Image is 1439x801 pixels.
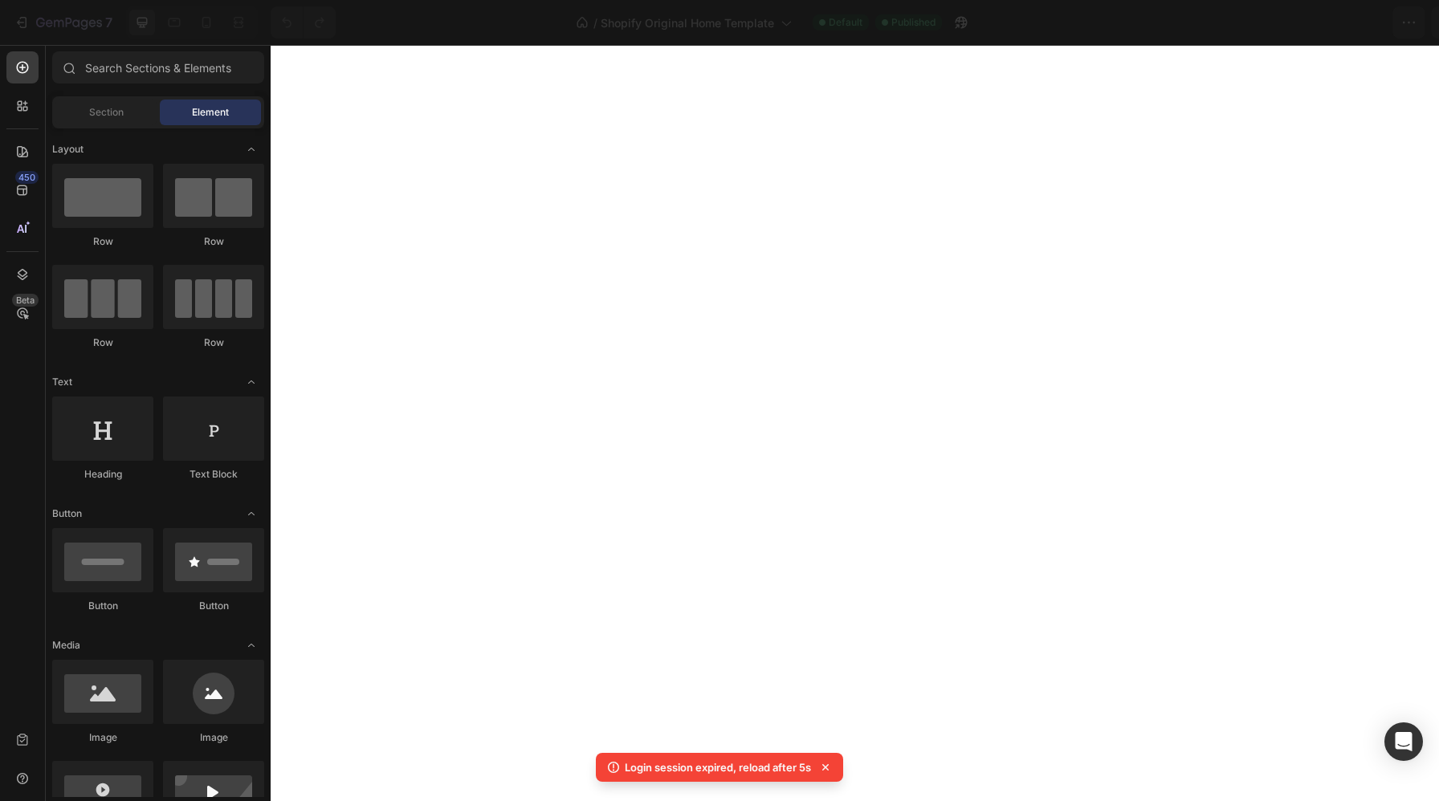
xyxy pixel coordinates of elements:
[163,335,264,350] div: Row
[238,369,264,395] span: Toggle open
[163,599,264,613] div: Button
[12,294,39,307] div: Beta
[238,501,264,527] span: Toggle open
[625,759,811,775] p: Login session expired, reload after 5s
[238,136,264,162] span: Toggle open
[1332,6,1400,39] button: Publish
[601,14,774,31] span: Shopify Original Home Template
[52,467,153,482] div: Heading
[89,105,124,120] span: Section
[829,15,862,30] span: Default
[163,730,264,745] div: Image
[1346,14,1386,31] div: Publish
[163,467,264,482] div: Text Block
[52,234,153,249] div: Row
[52,506,82,521] span: Button
[52,51,264,83] input: Search Sections & Elements
[52,638,80,653] span: Media
[271,45,1439,801] iframe: Design area
[593,14,597,31] span: /
[163,234,264,249] div: Row
[15,171,39,184] div: 450
[238,632,264,658] span: Toggle open
[52,599,153,613] div: Button
[52,375,72,389] span: Text
[1286,16,1313,30] span: Save
[1273,6,1326,39] button: Save
[6,6,120,39] button: 7
[52,730,153,745] div: Image
[52,142,84,157] span: Layout
[891,15,936,30] span: Published
[1384,722,1423,761] div: Open Intercom Messenger
[52,335,153,350] div: Row
[192,105,229,120] span: Element
[105,13,112,32] p: 7
[271,6,336,39] div: Undo/Redo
